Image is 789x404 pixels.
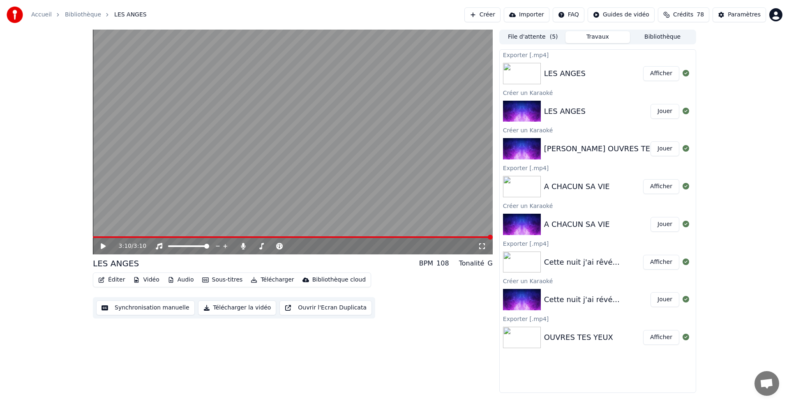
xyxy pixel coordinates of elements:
div: Cette nuit j'ai rêvé... [544,256,620,268]
div: Ouvrir le chat [754,371,779,396]
div: LES ANGES [544,68,586,79]
button: Télécharger [247,274,297,286]
div: Cette nuit j'ai révé... [544,294,620,305]
div: [PERSON_NAME] OUVRES TES YEUX 3 [544,143,684,155]
button: Paramètres [713,7,766,22]
button: Ouvrir l'Ecran Duplicata [279,300,372,315]
div: BPM [419,259,433,268]
button: Guides de vidéo [588,7,655,22]
div: Paramètres [728,11,761,19]
button: Bibliothèque [630,31,695,43]
div: Créer un Karaoké [500,276,696,286]
span: 78 [697,11,704,19]
button: Synchronisation manuelle [96,300,195,315]
button: Importer [504,7,549,22]
button: Vidéo [130,274,162,286]
div: Exporter [.mp4] [500,314,696,323]
button: Crédits78 [658,7,709,22]
nav: breadcrumb [31,11,147,19]
div: LES ANGES [93,258,139,269]
div: Bibliothèque cloud [312,276,366,284]
a: Accueil [31,11,52,19]
div: / [119,242,138,250]
img: youka [7,7,23,23]
button: Jouer [651,292,679,307]
div: Créer un Karaoké [500,125,696,135]
button: Jouer [651,104,679,119]
button: Travaux [565,31,630,43]
button: Sous-titres [199,274,246,286]
div: A CHACUN SA VIE [544,219,610,230]
div: Créer un Karaoké [500,201,696,210]
span: 3:10 [134,242,146,250]
button: Télécharger la vidéo [198,300,277,315]
div: Créer un Karaoké [500,88,696,97]
div: A CHACUN SA VIE [544,181,610,192]
span: ( 5 ) [550,33,558,41]
a: Bibliothèque [65,11,101,19]
button: Afficher [643,179,679,194]
button: Éditer [95,274,128,286]
div: Tonalité [459,259,484,268]
div: G [487,259,492,268]
div: Exporter [.mp4] [500,238,696,248]
div: Exporter [.mp4] [500,50,696,60]
button: Audio [164,274,197,286]
button: FAQ [553,7,584,22]
button: Afficher [643,255,679,270]
span: 3:10 [119,242,131,250]
div: 108 [436,259,449,268]
span: Crédits [673,11,693,19]
button: Afficher [643,330,679,345]
div: Exporter [.mp4] [500,163,696,173]
button: Jouer [651,141,679,156]
div: OUVRES TES YEUX [544,332,613,343]
div: LES ANGES [544,106,586,117]
span: LES ANGES [114,11,147,19]
button: File d'attente [501,31,565,43]
button: Jouer [651,217,679,232]
button: Créer [464,7,501,22]
button: Afficher [643,66,679,81]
